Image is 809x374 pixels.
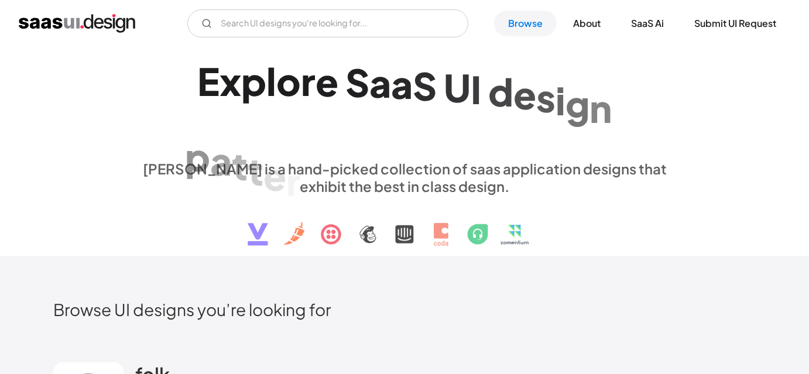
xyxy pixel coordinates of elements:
[316,59,338,104] div: e
[263,153,286,198] div: e
[53,299,756,320] h2: Browse UI designs you’re looking for
[488,69,513,114] div: d
[135,160,674,195] div: [PERSON_NAME] is a hand-picked collection of saas application designs that exhibit the best in cl...
[135,59,674,149] h1: Explore SaaS UI design patterns & interactions.
[187,9,468,37] input: Search UI designs you're looking for...
[589,85,612,130] div: n
[248,148,263,193] div: t
[369,60,391,105] div: a
[210,138,232,183] div: a
[494,11,557,36] a: Browse
[617,11,678,36] a: SaaS Ai
[471,67,481,112] div: I
[680,11,790,36] a: Submit UI Request
[241,59,266,104] div: p
[187,9,468,37] form: Email Form
[276,59,301,104] div: o
[391,61,413,107] div: a
[19,14,135,33] a: home
[556,78,565,123] div: i
[220,59,241,104] div: x
[301,59,316,104] div: r
[232,143,248,188] div: t
[513,71,536,116] div: e
[413,63,437,108] div: S
[227,195,582,256] img: text, icon, saas logo
[345,59,369,104] div: S
[286,159,301,204] div: r
[536,74,556,119] div: s
[565,81,589,126] div: g
[444,64,471,109] div: U
[197,59,220,104] div: E
[559,11,615,36] a: About
[266,59,276,104] div: l
[185,134,210,179] div: p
